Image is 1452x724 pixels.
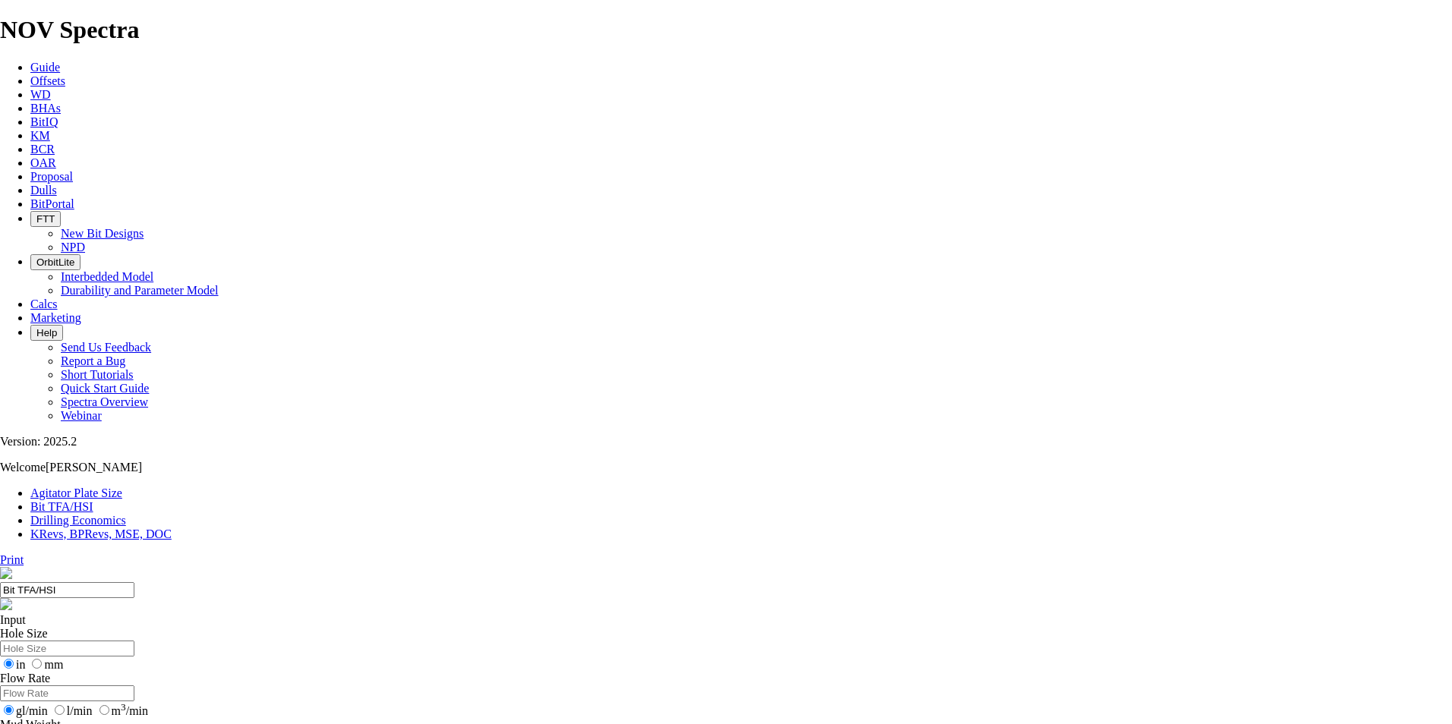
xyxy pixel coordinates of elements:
[30,129,50,142] a: KM
[4,659,14,669] input: in
[30,297,58,310] a: Calcs
[30,311,81,324] a: Marketing
[61,382,149,395] a: Quick Start Guide
[30,197,74,210] a: BitPortal
[32,659,42,669] input: mm
[30,143,55,156] a: BCR
[61,354,125,367] a: Report a Bug
[30,61,60,74] a: Guide
[30,527,172,540] a: KRevs, BPRevs, MSE, DOC
[36,213,55,225] span: FTT
[28,658,63,671] label: mm
[30,184,57,197] a: Dulls
[61,270,153,283] a: Interbedded Model
[36,257,74,268] span: OrbitLite
[30,500,93,513] a: Bit TFA/HSI
[30,211,61,227] button: FTT
[30,514,126,527] a: Drilling Economics
[46,461,142,474] span: [PERSON_NAME]
[55,705,65,715] input: l/min
[61,227,144,240] a: New Bit Designs
[36,327,57,338] span: Help
[4,705,14,715] input: gl/min
[30,170,73,183] a: Proposal
[30,325,63,341] button: Help
[121,701,126,713] sup: 3
[51,704,93,717] label: l/min
[30,88,51,101] a: WD
[61,241,85,253] a: NPD
[61,409,102,422] a: Webinar
[99,705,109,715] input: m3/min
[30,486,122,499] a: Agitator Plate Size
[61,395,148,408] a: Spectra Overview
[30,115,58,128] a: BitIQ
[96,704,148,717] label: m /min
[30,102,61,115] a: BHAs
[61,341,151,354] a: Send Us Feedback
[61,368,134,381] a: Short Tutorials
[30,254,80,270] button: OrbitLite
[30,74,65,87] a: Offsets
[30,156,56,169] a: OAR
[61,284,219,297] a: Durability and Parameter Model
